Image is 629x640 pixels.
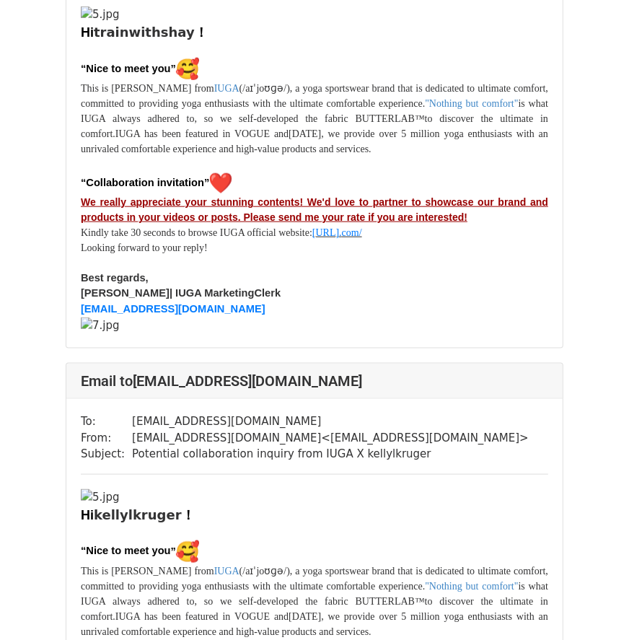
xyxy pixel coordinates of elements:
[115,128,289,139] span: IUGA has been featured in VOGUE and
[81,98,548,124] span: is what IUGA always adhered to, so we self-developed the fabric BUTTERLAB™
[171,63,199,74] span: ”
[115,611,289,622] span: IUGA has been featured in VOGUE and
[425,98,429,109] font: "
[86,63,170,74] span: Nice to meet you
[369,626,371,637] span: .
[86,545,170,557] span: Nice to meet you
[557,571,629,640] div: 聊天小组件
[429,581,519,592] font: Nothing but comfort"
[255,287,281,299] span: Clerk
[132,430,529,447] td: [EMAIL_ADDRESS][DOMAIN_NAME] < [EMAIL_ADDRESS][DOMAIN_NAME] >
[557,571,629,640] iframe: Chat Widget
[94,507,182,522] font: kellylkruger
[209,172,232,195] img: ❤️
[94,25,195,40] font: trainwithshay
[81,128,548,154] span: [DATE], we provide over 5 million yoga enthusiasts with an unrivaled comfortable experience and h...
[290,83,543,94] span: , a yoga sportswear brand that is dedicated to ultimate comfor
[81,25,94,40] font: Hi
[195,25,208,40] font: ！
[81,489,120,506] img: 5.jpg
[81,177,86,188] span: “
[81,227,312,238] span: Kindly take 30 seconds to browse IUGA official website:
[81,446,132,463] td: Subject:
[81,6,120,23] img: 5.jpg
[81,196,317,208] u: We really appreciate your stunning contents! W
[182,508,195,522] font: ！
[81,508,94,522] font: Hi
[86,177,204,188] span: Collaboration invitation
[132,413,529,430] td: [EMAIL_ADDRESS][DOMAIN_NAME]
[81,430,132,447] td: From:
[81,287,170,299] span: [PERSON_NAME]
[81,611,548,637] span: [DATE], we provide over 5 million yoga enthusiasts with an unrivaled comfortable experience and h...
[214,566,239,577] font: IUGA
[312,227,362,238] a: [URL].com/
[290,566,543,577] span: , a yoga sportswear brand that is dedicated to ultimate comfor
[81,303,265,315] a: [EMAIL_ADDRESS][DOMAIN_NAME]
[170,287,255,299] span: | IUGA Marketing
[369,144,371,154] span: .
[204,177,232,188] span: ”
[81,242,208,253] font: Looking forward to your reply!
[81,317,120,334] img: 7.jpg
[81,272,149,284] span: Best regards,
[81,581,548,607] span: is what IUGA always adhered to, so we self-developed the fabric BUTTERLAB™
[425,581,429,592] font: "
[81,83,290,94] span: This is [PERSON_NAME] from (/aɪˈjoʊɡə/)
[81,413,132,430] td: To:
[81,545,86,557] span: “
[429,98,519,109] font: Nothing but comfort"
[81,566,290,577] span: This is [PERSON_NAME] from (/aɪˈjoʊɡə/)
[176,540,199,564] img: 🥰
[214,83,239,94] font: IUGA
[176,58,199,81] img: 🥰
[81,372,548,390] h4: Email to [EMAIL_ADDRESS][DOMAIN_NAME]
[81,63,86,74] span: “
[171,545,199,557] span: ”
[132,446,529,463] td: Potential collaboration inquiry from IUGA X kellylkruger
